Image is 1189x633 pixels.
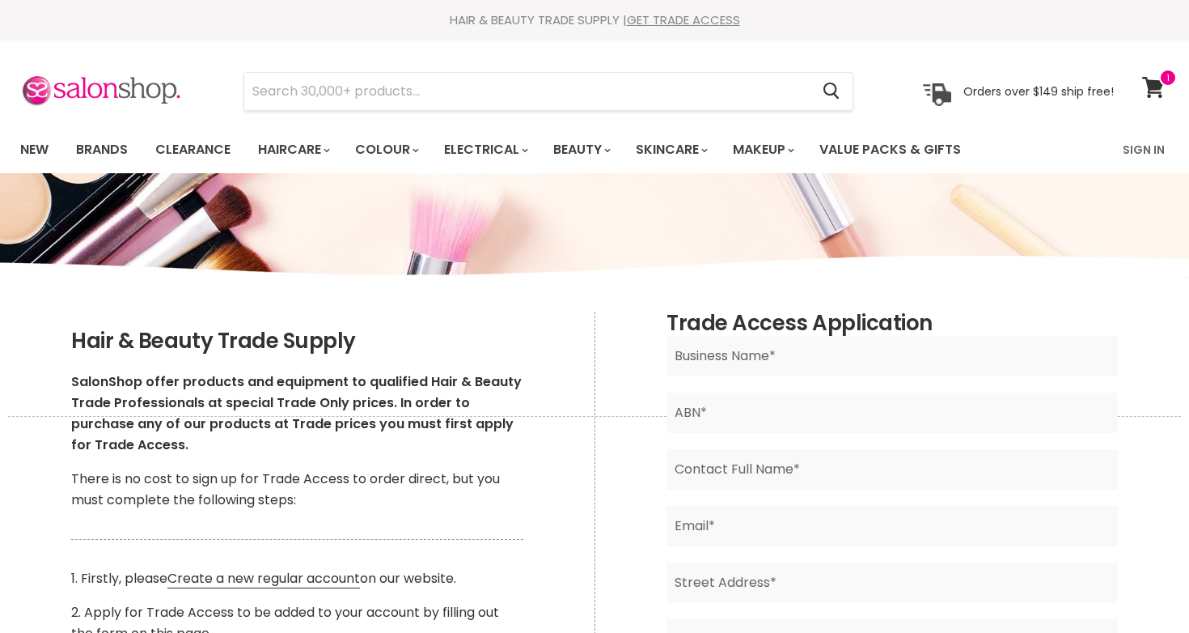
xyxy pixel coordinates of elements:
p: SalonShop offer products and equipment to qualified Hair & Beauty Trade Professionals at special ... [71,372,523,456]
a: Makeup [721,133,804,167]
form: Product [243,72,853,111]
ul: Main menu [8,126,1043,173]
a: New [8,133,61,167]
a: Create a new regular account [167,569,360,588]
p: There is no cost to sign up for Trade Access to order direct, but you must complete the following... [71,469,523,511]
a: Sign In [1113,133,1174,167]
h2: Trade Access Application [666,312,1118,336]
p: 1. Firstly, please on our website. [71,568,523,589]
a: Beauty [541,133,620,167]
h2: Hair & Beauty Trade Supply [71,329,523,354]
a: Brands [64,133,140,167]
a: Colour [343,133,429,167]
a: Haircare [246,133,340,167]
button: Search [810,73,853,110]
a: Clearance [143,133,243,167]
a: Skincare [624,133,717,167]
a: Value Packs & Gifts [807,133,973,167]
a: GET TRADE ACCESS [627,11,740,28]
input: Search [244,73,810,110]
p: Orders over $149 ship free! [963,83,1114,98]
a: Electrical [432,133,538,167]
